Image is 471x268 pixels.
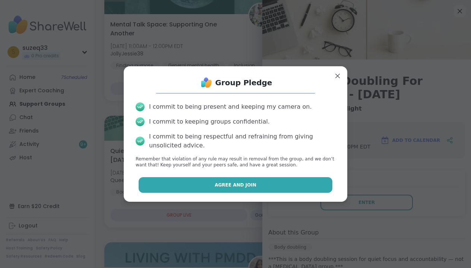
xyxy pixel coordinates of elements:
[139,177,333,193] button: Agree and Join
[136,156,335,169] p: Remember that violation of any rule may result in removal from the group, and we don’t want that!...
[149,132,335,150] div: I commit to being respectful and refraining from giving unsolicited advice.
[149,102,312,111] div: I commit to being present and keeping my camera on.
[199,75,214,90] img: ShareWell Logo
[149,117,270,126] div: I commit to keeping groups confidential.
[215,77,272,88] h1: Group Pledge
[215,182,256,188] span: Agree and Join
